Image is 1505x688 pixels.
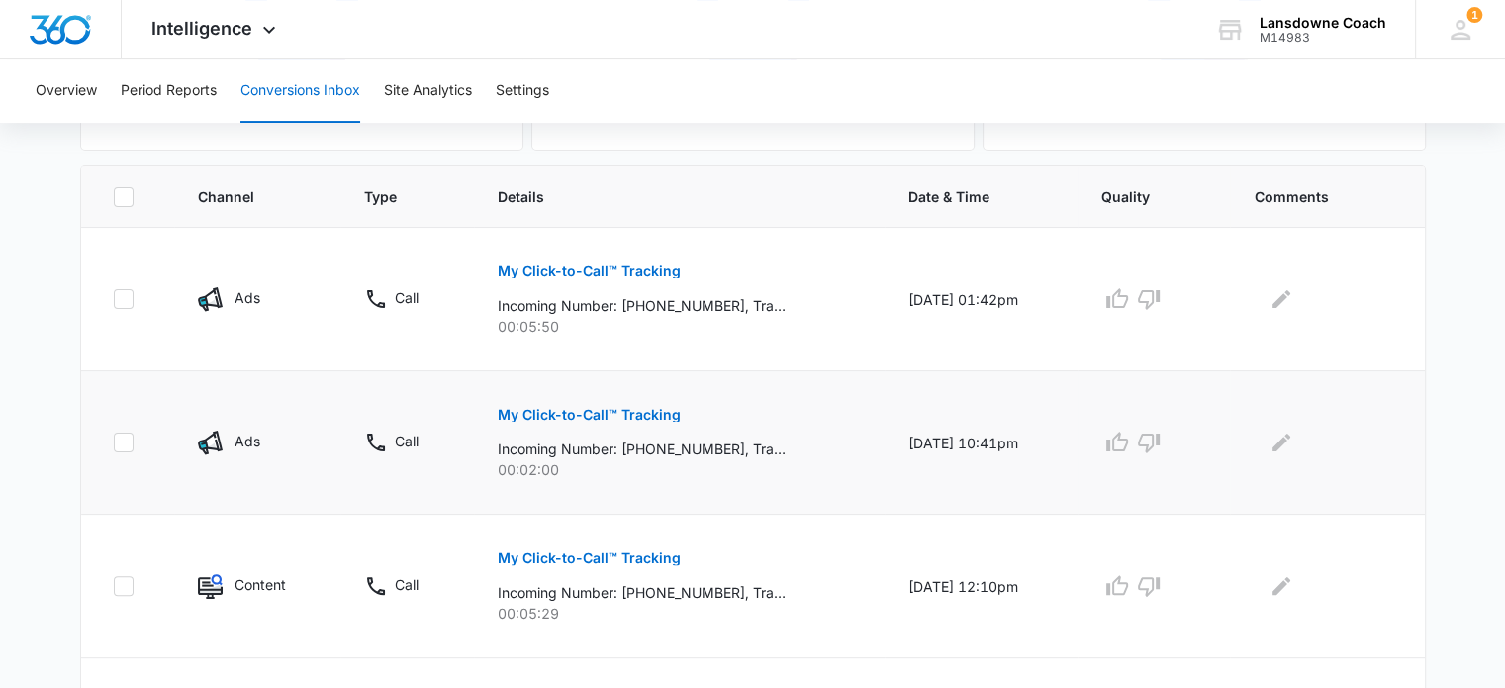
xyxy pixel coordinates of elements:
[498,459,861,480] p: 00:02:00
[498,295,786,316] p: Incoming Number: [PHONE_NUMBER], Tracking Number: [PHONE_NUMBER], Ring To: [PHONE_NUMBER], Caller...
[121,59,217,123] button: Period Reports
[908,186,1025,207] span: Date & Time
[498,186,832,207] span: Details
[235,287,260,308] p: Ads
[498,316,861,337] p: 00:05:50
[384,59,472,123] button: Site Analytics
[395,287,419,308] p: Call
[498,582,786,603] p: Incoming Number: [PHONE_NUMBER], Tracking Number: [PHONE_NUMBER], Ring To: [PHONE_NUMBER], Caller...
[1266,570,1297,602] button: Edit Comments
[496,59,549,123] button: Settings
[498,603,861,624] p: 00:05:29
[1466,7,1482,23] span: 1
[36,59,97,123] button: Overview
[1266,427,1297,458] button: Edit Comments
[1266,283,1297,315] button: Edit Comments
[364,186,422,207] span: Type
[198,186,288,207] span: Channel
[235,431,260,451] p: Ads
[235,574,286,595] p: Content
[885,515,1078,658] td: [DATE] 12:10pm
[395,431,419,451] p: Call
[498,408,681,422] p: My Click-to-Call™ Tracking
[1466,7,1482,23] div: notifications count
[151,18,252,39] span: Intelligence
[498,551,681,565] p: My Click-to-Call™ Tracking
[395,574,419,595] p: Call
[498,264,681,278] p: My Click-to-Call™ Tracking
[240,59,360,123] button: Conversions Inbox
[498,535,681,582] button: My Click-to-Call™ Tracking
[498,247,681,295] button: My Click-to-Call™ Tracking
[498,391,681,439] button: My Click-to-Call™ Tracking
[885,228,1078,371] td: [DATE] 01:42pm
[1101,186,1177,207] span: Quality
[885,371,1078,515] td: [DATE] 10:41pm
[1254,186,1364,207] span: Comments
[1260,31,1386,45] div: account id
[498,439,786,459] p: Incoming Number: [PHONE_NUMBER], Tracking Number: [PHONE_NUMBER], Ring To: [PHONE_NUMBER], Caller...
[1260,15,1386,31] div: account name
